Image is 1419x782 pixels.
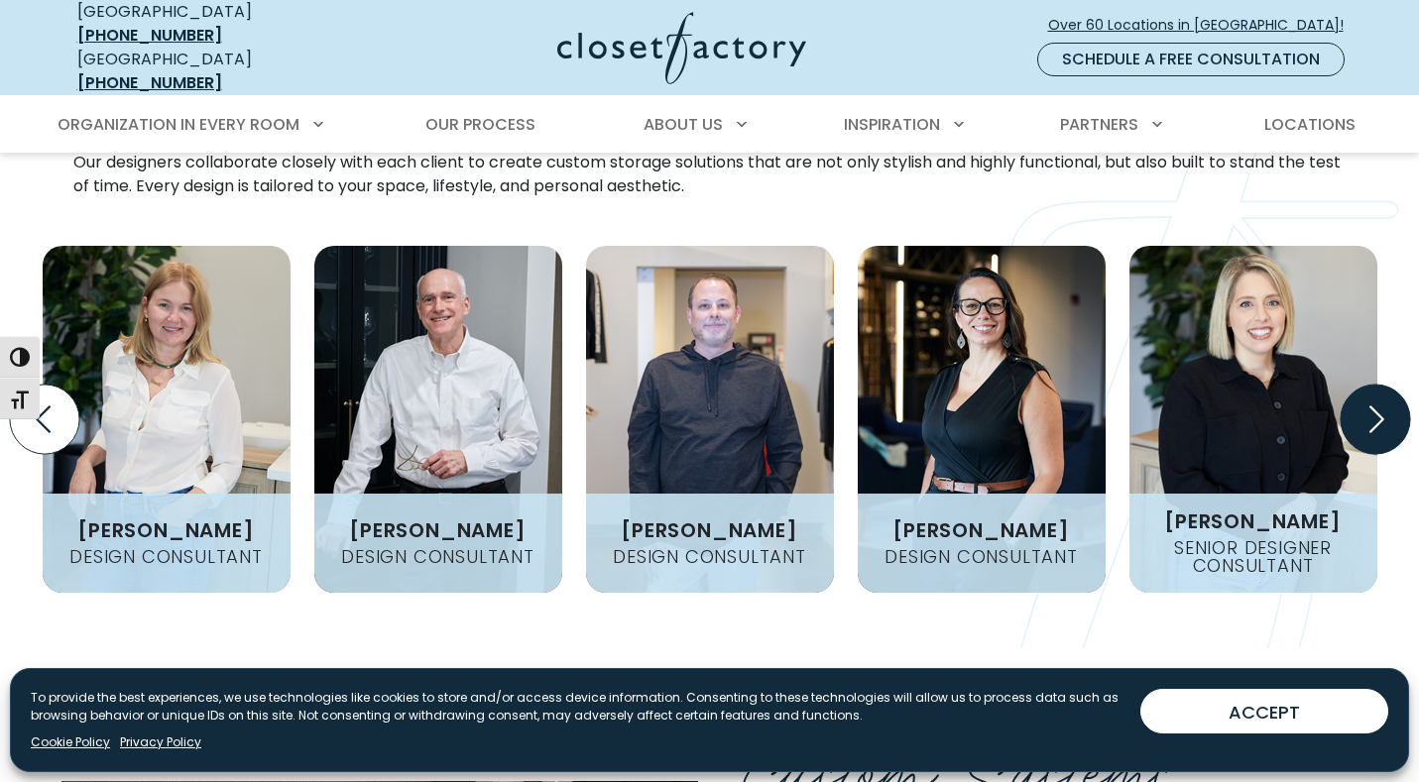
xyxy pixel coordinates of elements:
[1060,113,1138,136] span: Partners
[58,113,299,136] span: Organization in Every Room
[613,520,805,540] h3: [PERSON_NAME]
[31,733,110,751] a: Cookie Policy
[1264,113,1356,136] span: Locations
[1140,689,1388,733] button: ACCEPT
[644,113,723,136] span: About Us
[77,48,365,95] div: [GEOGRAPHIC_DATA]
[43,246,291,593] img: closet factory employee Danielle
[333,548,542,566] h4: Design Consultant
[44,97,1376,153] nav: Primary Menu
[1048,15,1360,36] span: Over 60 Locations in [GEOGRAPHIC_DATA]!
[341,520,533,540] h3: [PERSON_NAME]
[605,548,814,566] h4: Design Consultant
[120,733,201,751] a: Privacy Policy
[77,24,222,47] a: [PHONE_NUMBER]
[1047,8,1360,43] a: Over 60 Locations in [GEOGRAPHIC_DATA]!
[844,113,940,136] span: Inspiration
[885,520,1077,540] h3: [PERSON_NAME]
[2,377,87,462] button: Previous slide
[1129,246,1377,593] img: Closet Factory Brittany Palko
[314,246,562,593] img: closet factory employee Reid Murray
[877,548,1086,566] h4: Design Consultant
[858,246,1106,593] img: closet factory designer Natalie Perry
[586,246,834,593] img: closet factory employee Daniel Muenzenberger
[73,151,1347,198] p: Our designers collaborate closely with each client to create custom storage solutions that are no...
[425,113,535,136] span: Our Process
[1037,43,1345,76] a: Schedule a Free Consultation
[69,520,262,540] h3: [PERSON_NAME]
[31,689,1124,725] p: To provide the best experiences, we use technologies like cookies to store and/or access device i...
[77,71,222,94] a: [PHONE_NUMBER]
[1333,377,1418,462] button: Next slide
[557,12,806,84] img: Closet Factory Logo
[61,548,271,566] h4: Design Consultant
[1129,539,1377,575] h4: Senior Designer Consultant
[1156,511,1349,531] h3: [PERSON_NAME]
